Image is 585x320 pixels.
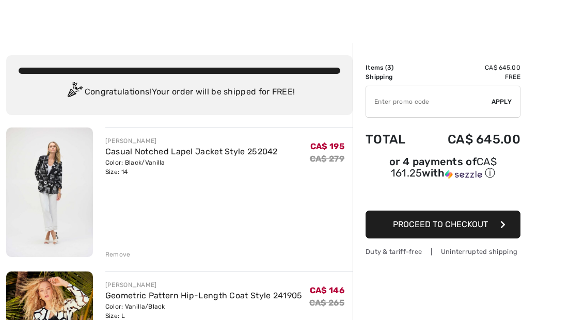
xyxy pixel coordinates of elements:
div: Duty & tariff-free | Uninterrupted shipping [366,247,520,257]
td: Free [420,72,520,82]
td: CA$ 645.00 [420,63,520,72]
img: Sezzle [445,170,482,179]
div: Remove [105,250,131,259]
td: Items ( ) [366,63,420,72]
button: Proceed to Checkout [366,211,520,238]
input: Promo code [366,86,492,117]
s: CA$ 265 [309,298,344,308]
span: CA$ 146 [310,285,344,295]
div: Congratulations! Your order will be shipped for FREE! [19,82,340,103]
span: CA$ 161.25 [391,155,497,179]
span: Apply [492,97,512,106]
s: CA$ 279 [310,154,344,164]
td: CA$ 645.00 [420,122,520,157]
div: [PERSON_NAME] [105,280,303,290]
iframe: PayPal-paypal [366,184,520,207]
div: or 4 payments ofCA$ 161.25withSezzle Click to learn more about Sezzle [366,157,520,184]
a: Casual Notched Lapel Jacket Style 252042 [105,147,278,156]
span: 3 [387,64,391,71]
td: Shipping [366,72,420,82]
span: CA$ 195 [310,141,344,151]
div: Color: Black/Vanilla Size: 14 [105,158,278,177]
span: Proceed to Checkout [393,219,488,229]
td: Total [366,122,420,157]
a: Geometric Pattern Hip-Length Coat Style 241905 [105,291,303,300]
div: or 4 payments of with [366,157,520,180]
img: Casual Notched Lapel Jacket Style 252042 [6,127,93,257]
img: Congratulation2.svg [64,82,85,103]
div: [PERSON_NAME] [105,136,278,146]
